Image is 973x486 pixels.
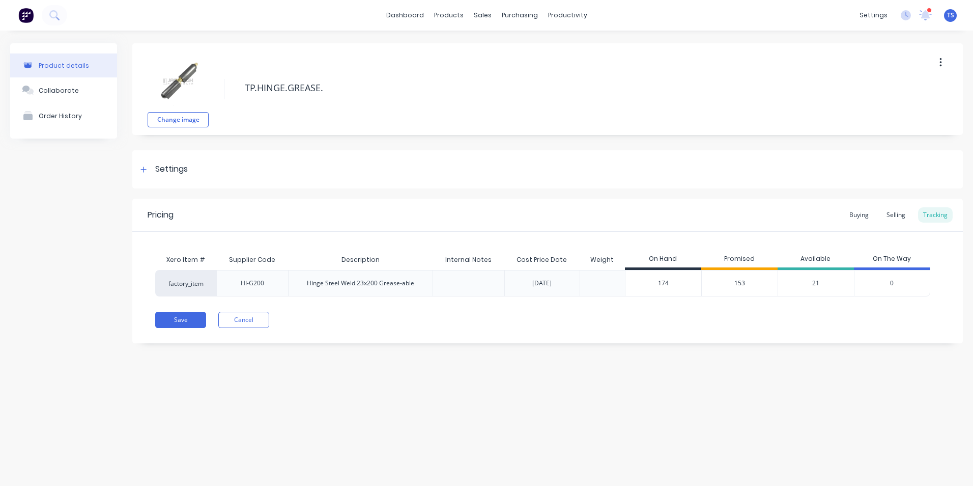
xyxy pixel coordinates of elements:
textarea: TP.HINGE.GREASE. [240,76,880,100]
div: Pricing [148,209,174,221]
div: fileChange image [148,51,209,127]
button: Cancel [218,312,269,328]
div: Order History [39,112,82,120]
div: Promised [701,250,778,270]
button: Change image [148,112,209,127]
div: Internal Notes [437,247,500,273]
div: Selling [881,207,910,223]
button: Save [155,312,206,328]
div: On Hand [625,250,701,270]
div: HI-G200 [241,279,264,288]
div: products [429,8,469,23]
div: Buying [844,207,874,223]
div: [DATE] [532,279,552,288]
img: Factory [18,8,34,23]
div: purchasing [497,8,543,23]
div: Weight [582,247,622,273]
div: Tracking [918,207,953,223]
div: 174 [625,271,701,296]
div: Available [778,250,854,270]
div: Xero Item # [155,250,216,270]
div: Hinge Steel Weld 23x200 Grease-able [307,279,414,288]
div: settings [854,8,893,23]
img: file [153,56,204,107]
button: Product details [10,53,117,77]
div: factory_item [155,270,216,296]
div: Supplier Code [221,247,283,273]
button: Order History [10,103,117,128]
div: On The Way [854,250,930,270]
div: Description [333,247,388,273]
div: Settings [155,163,188,176]
div: Cost Price Date [508,247,575,273]
div: sales [469,8,497,23]
div: 21 [778,270,854,296]
div: Collaborate [39,87,79,94]
div: productivity [543,8,592,23]
span: TS [947,11,954,20]
div: Product details [39,62,89,69]
button: Collaborate [10,77,117,103]
span: 0 [890,279,894,288]
a: dashboard [381,8,429,23]
span: 153 [734,279,745,288]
